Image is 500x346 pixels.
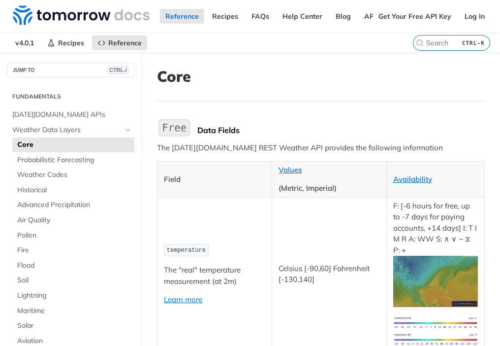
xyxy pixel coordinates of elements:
a: Log In [459,9,490,24]
div: Data Fields [197,125,485,135]
a: Weather Codes [12,168,134,182]
a: Core [12,138,134,152]
span: Solar [17,321,132,331]
a: Fire [12,243,134,258]
h2: Fundamentals [7,92,134,101]
span: temperature [167,247,206,254]
p: The "real" temperature measurement (at 2m) [164,265,265,287]
span: Expand image [393,317,478,327]
span: [DATE][DOMAIN_NAME] APIs [12,110,132,120]
span: Air Quality [17,215,132,225]
svg: Search [416,39,424,47]
span: Core [17,140,132,150]
a: Lightning [12,288,134,303]
span: Weather Codes [17,170,132,180]
span: Lightning [17,291,132,301]
span: Maritime [17,306,132,316]
span: Fire [17,245,132,255]
a: Blog [330,9,356,24]
a: Learn more [164,295,202,304]
a: Reference [160,9,204,24]
span: Pollen [17,231,132,241]
p: F: [-6 hours for free, up to -7 days for paying accounts, +14 days] I: T I M R A: WW S: ∧ ∨ ~ ⧖ P: + [393,201,478,307]
a: Soil [12,273,134,288]
a: Recipes [42,35,90,50]
span: Weather Data Layers [12,125,122,135]
span: Expand image [393,276,478,285]
a: Historical [12,183,134,198]
span: CTRL-/ [107,66,129,74]
a: Values [279,165,302,174]
span: Recipes [58,38,84,47]
p: (Metric, Imperial) [279,183,380,194]
a: Air Quality [12,213,134,228]
span: Soil [17,276,132,285]
p: Celsius [-90,60] Fahrenheit [-130,140] [279,263,380,285]
span: Advanced Precipitation [17,200,132,210]
span: Expand image [393,334,478,344]
a: Advanced Precipitation [12,198,134,212]
img: Tomorrow.io Weather API Docs [13,5,150,25]
a: Flood [12,258,134,273]
span: Reference [108,38,142,47]
a: FAQs [246,9,275,24]
kbd: CTRL-K [460,38,487,48]
a: Reference [92,35,147,50]
h1: Core [157,68,485,85]
p: The [DATE][DOMAIN_NAME] REST Weather API provides the following information [157,142,485,154]
span: Probabilistic Forecasting [17,155,132,165]
button: JUMP TOCTRL-/ [7,63,134,77]
a: Maritime [12,304,134,318]
span: Aviation [17,336,132,346]
a: Get Your Free API Key [373,9,457,24]
a: Weather Data LayersHide subpages for Weather Data Layers [7,123,134,138]
a: Pollen [12,228,134,243]
a: Help Center [277,9,328,24]
a: [DATE][DOMAIN_NAME] APIs [7,107,134,122]
span: Flood [17,261,132,271]
a: Recipes [207,9,244,24]
button: Hide subpages for Weather Data Layers [124,126,132,134]
span: v4.0.1 [10,35,39,50]
p: Field [164,174,265,185]
a: Probabilistic Forecasting [12,153,134,168]
a: API Status [359,9,405,24]
span: Historical [17,185,132,195]
a: Solar [12,318,134,333]
a: Availability [393,174,432,184]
